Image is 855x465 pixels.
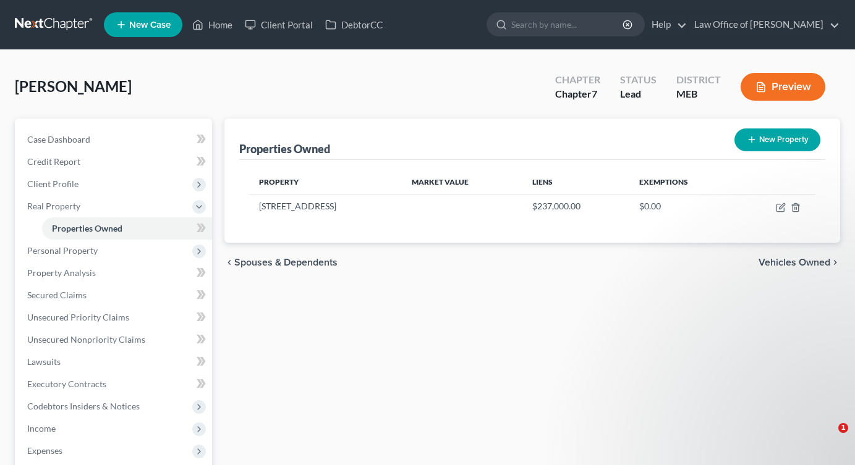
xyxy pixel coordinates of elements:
a: Case Dashboard [17,128,212,151]
a: Executory Contracts [17,373,212,395]
i: chevron_left [224,258,234,267]
div: Chapter [555,73,600,87]
div: Properties Owned [239,141,330,156]
a: Law Office of [PERSON_NAME] [688,14,840,36]
span: Case Dashboard [27,134,90,145]
span: Income [27,423,56,434]
span: Vehicles Owned [759,258,830,267]
a: DebtorCC [319,14,389,36]
a: Lawsuits [17,351,212,373]
span: Credit Report [27,156,80,167]
span: [PERSON_NAME] [15,77,132,95]
span: 7 [592,88,597,99]
iframe: Intercom live chat [813,423,843,453]
a: Properties Owned [42,217,212,240]
a: Unsecured Priority Claims [17,306,212,329]
div: Status [620,73,657,87]
td: $0.00 [629,195,738,218]
a: Credit Report [17,151,212,173]
span: New Case [129,20,171,30]
button: chevron_left Spouses & Dependents [224,258,338,267]
div: Chapter [555,87,600,101]
span: Expenses [27,445,62,456]
span: Properties Owned [52,223,122,233]
div: District [676,73,721,87]
button: Vehicles Owned chevron_right [759,258,840,267]
span: Secured Claims [27,290,87,300]
span: Lawsuits [27,356,61,367]
th: Exemptions [629,170,738,195]
button: New Property [734,128,820,151]
input: Search by name... [511,13,624,36]
i: chevron_right [830,258,840,267]
div: Lead [620,87,657,101]
a: Secured Claims [17,284,212,306]
a: Property Analysis [17,262,212,284]
span: Spouses & Dependents [234,258,338,267]
button: Preview [741,73,825,101]
td: $237,000.00 [522,195,629,218]
span: Client Profile [27,178,79,189]
th: Market Value [402,170,522,195]
th: Property [249,170,402,195]
a: Home [186,14,239,36]
td: [STREET_ADDRESS] [249,195,402,218]
span: 1 [838,423,848,433]
a: Client Portal [239,14,319,36]
span: Codebtors Insiders & Notices [27,401,140,411]
th: Liens [522,170,629,195]
span: Personal Property [27,245,98,256]
div: MEB [676,87,721,101]
span: Property Analysis [27,267,96,278]
span: Unsecured Priority Claims [27,312,129,322]
span: Executory Contracts [27,379,106,389]
a: Unsecured Nonpriority Claims [17,329,212,351]
a: Help [645,14,687,36]
span: Unsecured Nonpriority Claims [27,334,145,345]
span: Real Property [27,201,80,211]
